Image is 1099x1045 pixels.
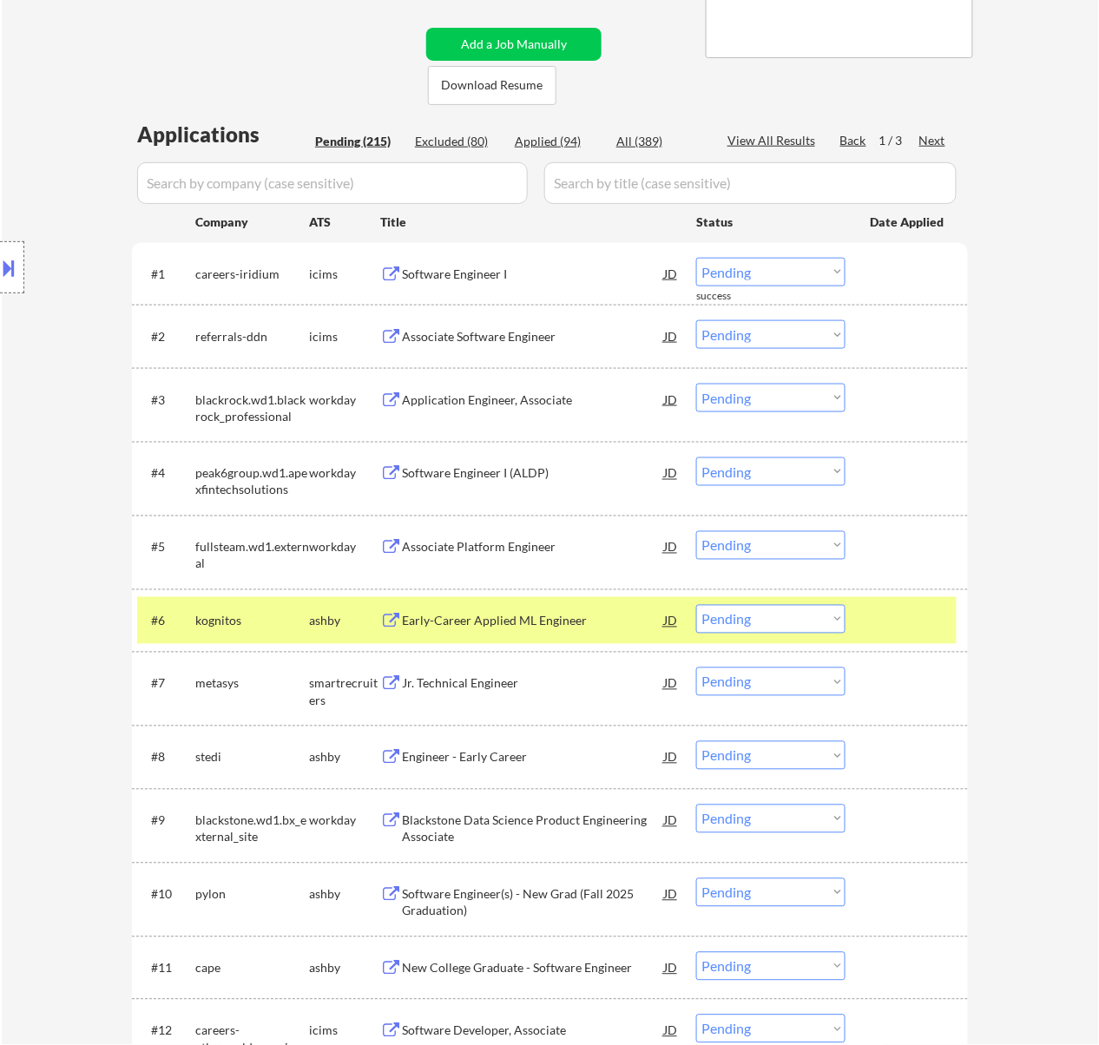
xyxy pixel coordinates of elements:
[426,28,602,61] button: Add a Job Manually
[195,613,309,630] div: kognitos
[195,539,309,573] div: fullsteam.wd1.external
[309,465,380,483] div: workday
[151,960,181,977] div: #11
[195,749,309,766] div: stedi
[662,457,680,489] div: JD
[151,539,181,556] div: #5
[402,812,664,846] div: Blackstone Data Science Product Engineering Associate
[402,266,664,283] div: Software Engineer I
[137,162,528,204] input: Search by company (case sensitive)
[662,531,680,562] div: JD
[195,812,309,846] div: blackstone.wd1.bx_external_site
[662,667,680,699] div: JD
[402,539,664,556] div: Associate Platform Engineer
[309,214,380,231] div: ATS
[919,132,947,149] div: Next
[151,1022,181,1040] div: #12
[309,391,380,409] div: workday
[315,133,402,150] div: Pending (215)
[195,960,309,977] div: cape
[662,952,680,983] div: JD
[151,675,181,693] div: #7
[309,749,380,766] div: ashby
[428,66,556,105] button: Download Resume
[151,749,181,766] div: #8
[195,465,309,499] div: peak6group.wd1.apexfintechsolutions
[195,886,309,904] div: pylon
[309,613,380,630] div: ashby
[879,132,919,149] div: 1 / 3
[515,133,602,150] div: Applied (94)
[309,328,380,345] div: icims
[309,886,380,904] div: ashby
[402,1022,664,1040] div: Software Developer, Associate
[380,214,680,231] div: Title
[544,162,957,204] input: Search by title (case sensitive)
[309,675,380,709] div: smartrecruiters
[662,805,680,836] div: JD
[662,878,680,910] div: JD
[402,465,664,483] div: Software Engineer I (ALDP)
[616,133,703,150] div: All (389)
[415,133,502,150] div: Excluded (80)
[696,206,846,237] div: Status
[309,266,380,283] div: icims
[402,391,664,409] div: Application Engineer, Associate
[402,960,664,977] div: New College Graduate - Software Engineer
[151,465,181,483] div: #4
[840,132,868,149] div: Back
[309,812,380,830] div: workday
[662,320,680,352] div: JD
[151,613,181,630] div: #6
[696,289,766,304] div: success
[662,741,680,772] div: JD
[309,539,380,556] div: workday
[662,605,680,636] div: JD
[402,675,664,693] div: Jr. Technical Engineer
[662,384,680,415] div: JD
[309,960,380,977] div: ashby
[151,886,181,904] div: #10
[402,749,664,766] div: Engineer - Early Career
[727,132,820,149] div: View All Results
[402,328,664,345] div: Associate Software Engineer
[402,886,664,920] div: Software Engineer(s) - New Grad (Fall 2025 Graduation)
[662,258,680,289] div: JD
[151,812,181,830] div: #9
[871,214,947,231] div: Date Applied
[402,613,664,630] div: Early-Career Applied ML Engineer
[309,1022,380,1040] div: icims
[195,675,309,693] div: metasys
